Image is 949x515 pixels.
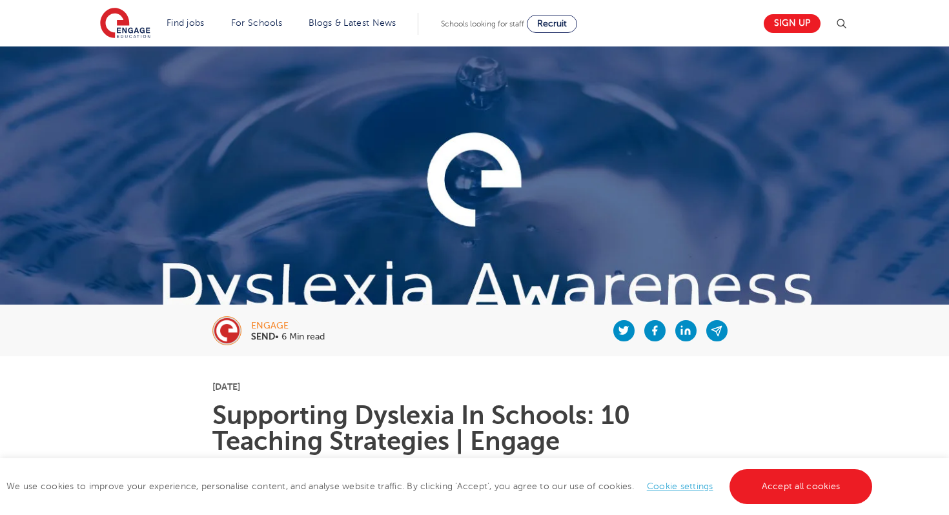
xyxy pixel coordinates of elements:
[251,332,275,341] b: SEND
[251,321,325,330] div: engage
[6,481,875,491] span: We use cookies to improve your experience, personalise content, and analyse website traffic. By c...
[212,382,737,391] p: [DATE]
[231,18,282,28] a: For Schools
[537,19,567,28] span: Recruit
[527,15,577,33] a: Recruit
[647,481,713,491] a: Cookie settings
[212,403,737,454] h1: Supporting Dyslexia In Schools: 10 Teaching Strategies | Engage
[730,469,873,504] a: Accept all cookies
[764,14,821,33] a: Sign up
[100,8,150,40] img: Engage Education
[309,18,396,28] a: Blogs & Latest News
[441,19,524,28] span: Schools looking for staff
[251,332,325,341] p: • 6 Min read
[167,18,205,28] a: Find jobs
